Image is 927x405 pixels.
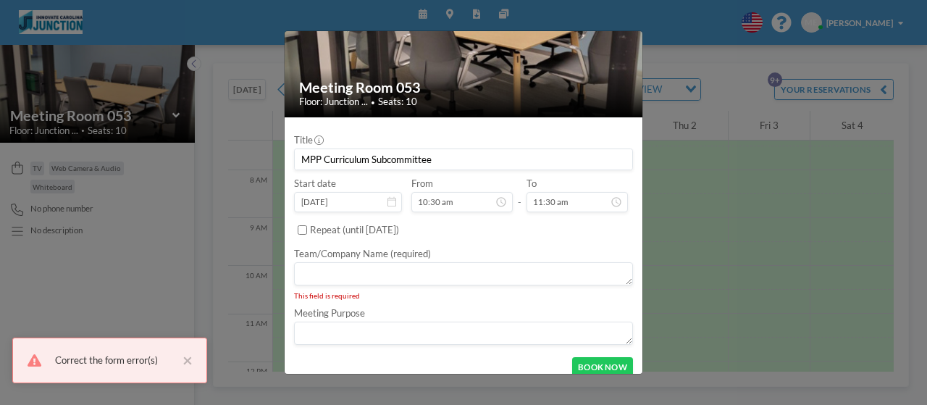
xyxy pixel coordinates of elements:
input: Melissa's reservation [295,149,632,170]
label: Team/Company Name (required) [294,248,431,260]
span: Seats: 10 [378,96,417,108]
label: From [411,178,433,190]
label: Start date [294,178,336,190]
label: To [527,178,537,190]
span: Floor: Junction ... [299,96,368,108]
span: - [518,182,521,208]
span: • [371,98,375,107]
h2: Meeting Room 053 [299,78,629,96]
label: Title [294,134,322,146]
label: Meeting Purpose [294,307,365,320]
button: BOOK NOW [572,357,632,377]
button: close [175,351,193,369]
div: This field is required [294,291,632,300]
label: Repeat (until [DATE]) [310,224,399,236]
div: Correct the form error(s) [55,351,175,369]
